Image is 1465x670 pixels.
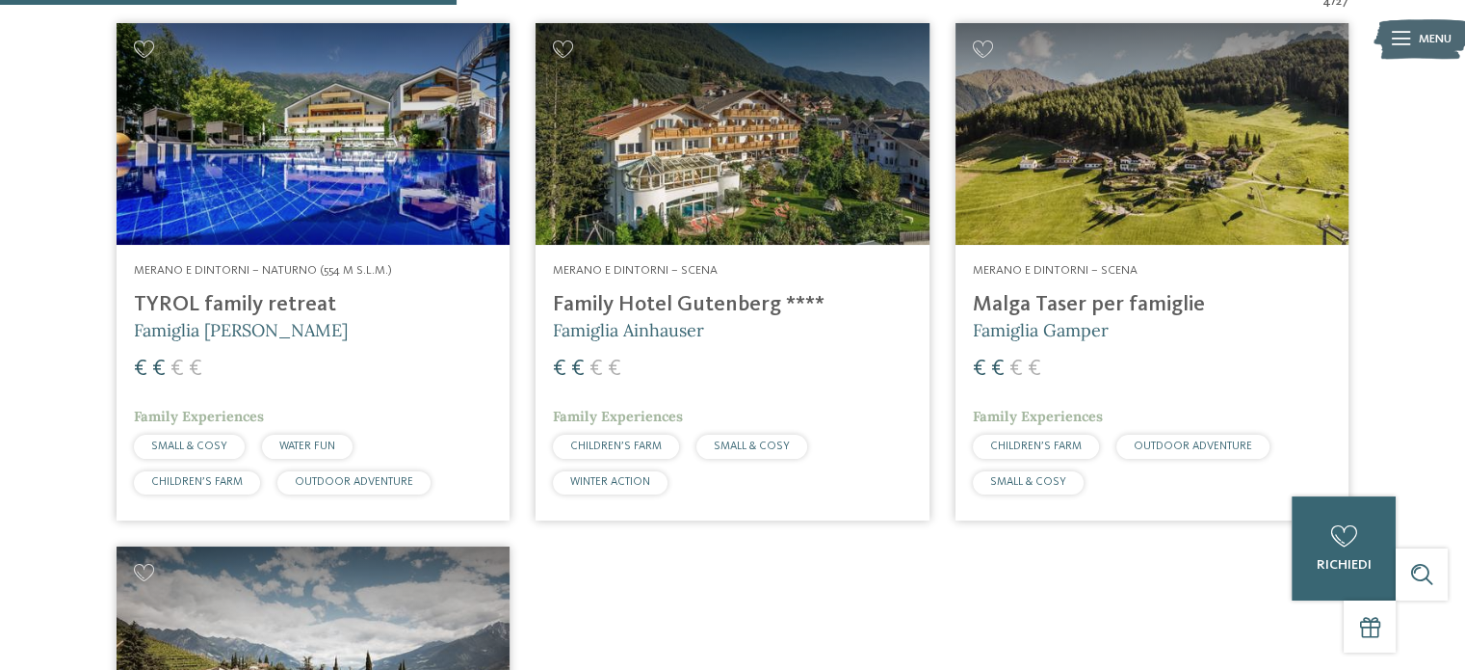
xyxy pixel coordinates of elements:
span: CHILDREN’S FARM [570,441,662,452]
span: Family Experiences [973,408,1103,425]
img: Family Hotel Gutenberg **** [536,23,929,245]
a: Cercate un hotel per famiglie? Qui troverete solo i migliori! Merano e dintorni – Naturno (554 m ... [117,23,510,521]
span: € [553,358,566,381]
h4: TYROL family retreat [134,292,492,318]
img: Cercate un hotel per famiglie? Qui troverete solo i migliori! [955,23,1348,245]
span: € [608,358,621,381]
span: Merano e dintorni – Scena [553,264,718,277]
span: Family Experiences [134,408,264,425]
a: Cercate un hotel per famiglie? Qui troverete solo i migliori! Merano e dintorni – Scena Family Ho... [536,23,929,521]
span: Famiglia Ainhauser [553,319,704,341]
span: € [589,358,603,381]
span: Famiglia Gamper [973,319,1109,341]
img: Familien Wellness Residence Tyrol **** [117,23,510,245]
span: OUTDOOR ADVENTURE [1134,441,1252,452]
h4: Family Hotel Gutenberg **** [553,292,911,318]
span: Merano e dintorni – Scena [973,264,1138,277]
span: CHILDREN’S FARM [151,476,243,488]
h4: Malga Taser per famiglie [973,292,1331,318]
span: WATER FUN [279,441,335,452]
span: € [571,358,585,381]
span: SMALL & COSY [151,441,227,452]
a: Cercate un hotel per famiglie? Qui troverete solo i migliori! Merano e dintorni – Scena Malga Tas... [955,23,1348,521]
span: € [1009,358,1023,381]
span: Merano e dintorni – Naturno (554 m s.l.m.) [134,264,392,277]
span: € [170,358,184,381]
span: WINTER ACTION [570,476,650,488]
span: € [991,358,1005,381]
a: richiedi [1292,496,1396,601]
span: Family Experiences [553,408,683,425]
span: € [1028,358,1041,381]
span: SMALL & COSY [990,476,1066,488]
span: SMALL & COSY [714,441,790,452]
span: OUTDOOR ADVENTURE [295,476,413,488]
span: CHILDREN’S FARM [990,441,1082,452]
span: € [134,358,147,381]
span: € [189,358,202,381]
span: richiedi [1316,558,1371,572]
span: Famiglia [PERSON_NAME] [134,319,348,341]
span: € [152,358,166,381]
span: € [973,358,986,381]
